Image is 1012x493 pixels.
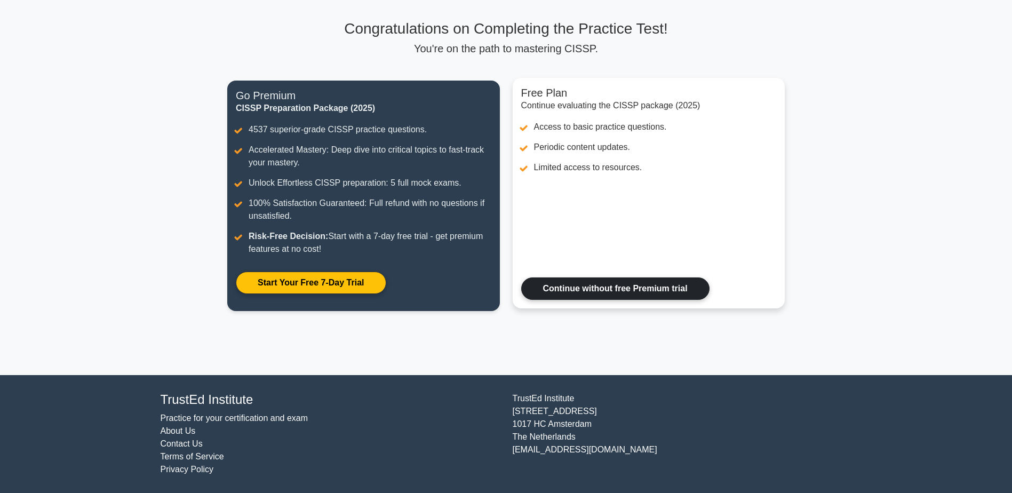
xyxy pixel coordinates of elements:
h4: TrustEd Institute [161,392,500,408]
h3: Congratulations on Completing the Practice Test! [227,20,785,38]
a: Start Your Free 7-Day Trial [236,272,386,294]
p: You're on the path to mastering CISSP. [227,42,785,55]
a: About Us [161,426,196,435]
a: Terms of Service [161,452,224,461]
a: Practice for your certification and exam [161,414,308,423]
a: Privacy Policy [161,465,214,474]
a: Contact Us [161,439,203,448]
div: TrustEd Institute [STREET_ADDRESS] 1017 HC Amsterdam The Netherlands [EMAIL_ADDRESS][DOMAIN_NAME] [506,392,858,476]
a: Continue without free Premium trial [521,277,710,300]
